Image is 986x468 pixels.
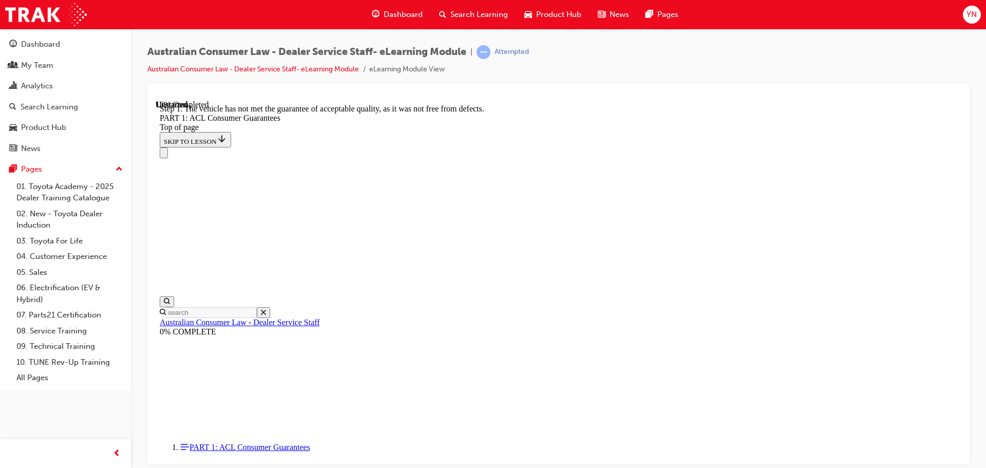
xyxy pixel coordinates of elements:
div: Product Hub [21,122,66,134]
span: people-icon [9,61,17,70]
button: Close navigation menu [4,47,12,58]
span: | [470,46,472,58]
button: SKIP TO LESSON [4,32,75,47]
div: Step 1. The vehicle has not met the guarantee of acceptable quality, as it was not free from defe... [4,4,802,13]
span: pages-icon [646,8,653,21]
span: car-icon [9,123,17,133]
a: pages-iconPages [637,4,687,25]
span: YN [966,9,977,21]
button: Close search menu [101,207,115,218]
button: Pages [4,160,127,179]
span: up-icon [116,163,123,176]
span: news-icon [598,8,605,21]
a: 04. Customer Experience [12,249,127,265]
a: Analytics [4,77,127,96]
span: chart-icon [9,82,17,91]
span: learningRecordVerb_ATTEMPT-icon [477,45,490,59]
a: guage-iconDashboard [364,4,431,25]
a: Australian Consumer Law - Dealer Service Staff [4,218,164,227]
span: search-icon [9,103,16,112]
a: Product Hub [4,118,127,137]
a: News [4,139,127,158]
span: SKIP TO LESSON [8,38,71,45]
div: PART 1: ACL Consumer Guarantees [4,13,802,23]
img: Trak [5,3,87,26]
a: Australian Consumer Law - Dealer Service Staff- eLearning Module [147,65,359,73]
a: 09. Technical Training [12,339,127,354]
a: 05. Sales [12,265,127,280]
div: News [21,143,41,155]
span: news-icon [9,144,17,154]
span: Pages [657,9,678,21]
a: My Team [4,56,127,75]
div: Analytics [21,80,53,92]
span: Product Hub [536,9,581,21]
div: My Team [21,60,53,71]
span: guage-icon [372,8,380,21]
a: 02. New - Toyota Dealer Induction [12,206,127,233]
a: Dashboard [4,35,127,54]
div: Search Learning [21,101,78,113]
input: Search [10,207,101,218]
a: Search Learning [4,98,127,117]
span: Search Learning [450,9,508,21]
button: DashboardMy TeamAnalyticsSearch LearningProduct HubNews [4,33,127,160]
button: YN [963,6,981,24]
span: guage-icon [9,40,17,49]
a: search-iconSearch Learning [431,4,516,25]
div: 0% COMPLETE [4,227,802,236]
span: Dashboard [384,9,423,21]
span: prev-icon [113,447,121,460]
a: 10. TUNE Rev-Up Training [12,354,127,370]
button: Open search menu [4,196,18,207]
a: car-iconProduct Hub [516,4,590,25]
span: search-icon [439,8,446,21]
a: 06. Electrification (EV & Hybrid) [12,280,127,307]
div: Dashboard [21,39,60,50]
a: 01. Toyota Academy - 2025 Dealer Training Catalogue [12,179,127,206]
a: 08. Service Training [12,323,127,339]
span: pages-icon [9,165,17,174]
a: news-iconNews [590,4,637,25]
a: All Pages [12,370,127,386]
span: News [610,9,629,21]
li: eLearning Module View [369,64,445,76]
div: Top of page [4,23,802,32]
a: 07. Parts21 Certification [12,307,127,323]
div: Attempted [495,47,529,57]
span: car-icon [524,8,532,21]
span: Australian Consumer Law - Dealer Service Staff- eLearning Module [147,46,466,58]
div: Pages [21,163,42,175]
a: 03. Toyota For Life [12,233,127,249]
